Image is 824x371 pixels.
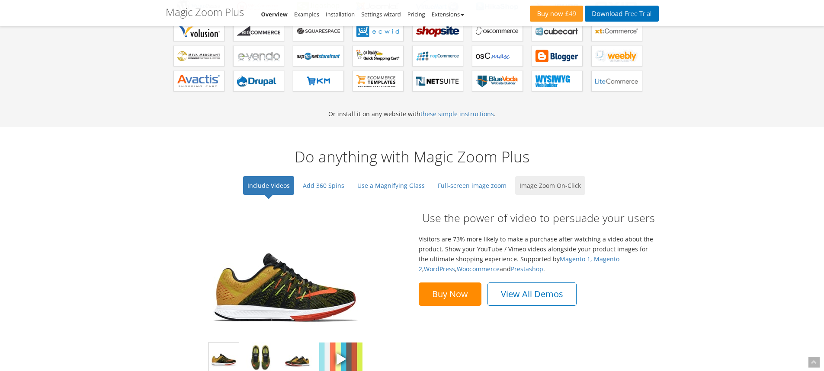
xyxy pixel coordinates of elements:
[233,46,284,67] a: Magic Zoom Plus for e-vendo
[326,10,355,18] a: Installation
[356,25,400,38] b: Magic Zoom Plus for ECWID
[476,25,519,38] b: Magic Zoom Plus for osCommerce
[591,46,642,67] a: Magic Zoom Plus for Weebly
[476,50,519,63] b: Magic Zoom Plus for osCMax
[297,50,340,63] b: Magic Zoom Plus for AspDotNetStorefront
[595,25,638,38] b: Magic Zoom Plus for xt:Commerce
[563,10,577,17] span: £49
[535,50,579,63] b: Magic Zoom Plus for Blogger
[412,46,463,67] a: Magic Zoom Plus for nopCommerce
[173,46,224,67] a: Magic Zoom Plus for Miva Merchant
[297,75,340,88] b: Magic Zoom Plus for EKM
[535,25,579,38] b: Magic Zoom Plus for CubeCart
[353,21,404,41] a: Magic Zoom Plus for ECWID
[472,46,523,67] a: Magic Zoom Plus for osCMax
[243,176,294,195] a: Include Videos
[433,176,511,195] a: Full-screen image zoom
[595,50,638,63] b: Magic Zoom Plus for Weebly
[298,176,349,195] a: Add 360 Spins
[297,25,340,38] b: Magic Zoom Plus for Squarespace
[419,210,659,225] h2: Use the power of video to persuade your users
[416,50,459,63] b: Magic Zoom Plus for nopCommerce
[457,265,500,273] a: Woocommerce
[293,21,344,41] a: Magic Zoom Plus for Squarespace
[353,176,429,195] a: Use a Magnifying Glass
[293,46,344,67] a: Magic Zoom Plus for AspDotNetStorefront
[487,282,577,306] a: View All Demos
[412,21,463,41] a: Magic Zoom Plus for ShopSite
[476,75,519,88] b: Magic Zoom Plus for BlueVoda
[420,110,494,118] a: these simple instructions
[177,50,221,63] b: Magic Zoom Plus for Miva Merchant
[515,176,585,195] a: Image Zoom On-Click
[416,75,459,88] b: Magic Zoom Plus for NetSuite
[424,265,455,273] a: WordPress
[472,21,523,41] a: Magic Zoom Plus for osCommerce
[237,75,280,88] b: Magic Zoom Plus for Drupal
[530,6,583,22] a: Buy now£49
[237,25,280,38] b: Magic Zoom Plus for Bigcommerce
[199,215,372,336] img: Magic Zoom Plus
[432,10,464,18] a: Extensions
[356,50,400,63] b: Magic Zoom Plus for GoDaddy Shopping Cart
[419,282,481,306] a: Buy Now
[416,25,459,38] b: Magic Zoom Plus for ShopSite
[353,46,404,67] a: Magic Zoom Plus for GoDaddy Shopping Cart
[532,71,583,92] a: Magic Zoom Plus for WYSIWYG
[591,21,642,41] a: Magic Zoom Plus for xt:Commerce
[166,149,659,165] h2: Do anything with Magic Zoom Plus
[361,10,401,18] a: Settings wizard
[356,75,400,88] b: Magic Zoom Plus for ecommerce Templates
[173,71,224,92] a: Magic Zoom Plus for Avactis
[294,10,319,18] a: Examples
[511,265,543,273] a: Prestashop
[177,25,221,38] b: Magic Zoom Plus for Volusion
[293,71,344,92] a: Magic Zoom Plus for EKM
[591,71,642,92] a: Magic Zoom Plus for LiteCommerce
[622,10,651,17] span: Free Trial
[472,71,523,92] a: Magic Zoom Plus for BlueVoda
[237,50,280,63] b: Magic Zoom Plus for e-vendo
[353,71,404,92] a: Magic Zoom Plus for ecommerce Templates
[535,75,579,88] b: Magic Zoom Plus for WYSIWYG
[177,75,221,88] b: Magic Zoom Plus for Avactis
[419,210,659,306] div: Visitors are 73% more likely to make a purchase after watching a video about the product. Show yo...
[166,6,244,18] h1: Magic Zoom Plus
[595,75,638,88] b: Magic Zoom Plus for LiteCommerce
[173,21,224,41] a: Magic Zoom Plus for Volusion
[585,6,658,22] a: DownloadFree Trial
[532,21,583,41] a: Magic Zoom Plus for CubeCart
[412,71,463,92] a: Magic Zoom Plus for NetSuite
[532,46,583,67] a: Magic Zoom Plus for Blogger
[233,21,284,41] a: Magic Zoom Plus for Bigcommerce
[407,10,425,18] a: Pricing
[233,71,284,92] a: Magic Zoom Plus for Drupal
[261,10,288,18] a: Overview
